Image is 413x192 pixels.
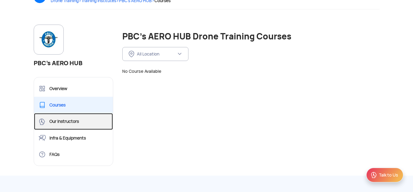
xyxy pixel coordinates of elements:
[34,146,113,163] a: FAQs
[122,47,188,61] button: All Location
[118,68,384,74] div: No Course Available
[34,130,113,146] a: Infra & Equipments
[379,172,398,178] div: Talk to Us
[370,171,377,179] img: ic_Support.svg
[137,51,176,57] div: All Location
[34,80,113,97] a: Overview
[34,113,113,130] a: Our Instructors
[122,31,380,42] h1: PBC's AERO HUB Drone Training Courses
[34,97,113,113] a: Courses
[177,52,182,56] img: ic_chevron_down.svg
[129,51,134,57] img: ic_location_inActive.svg
[39,30,59,49] img: img-PBC-institute.png
[34,58,113,68] div: PBC's AERO HUB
